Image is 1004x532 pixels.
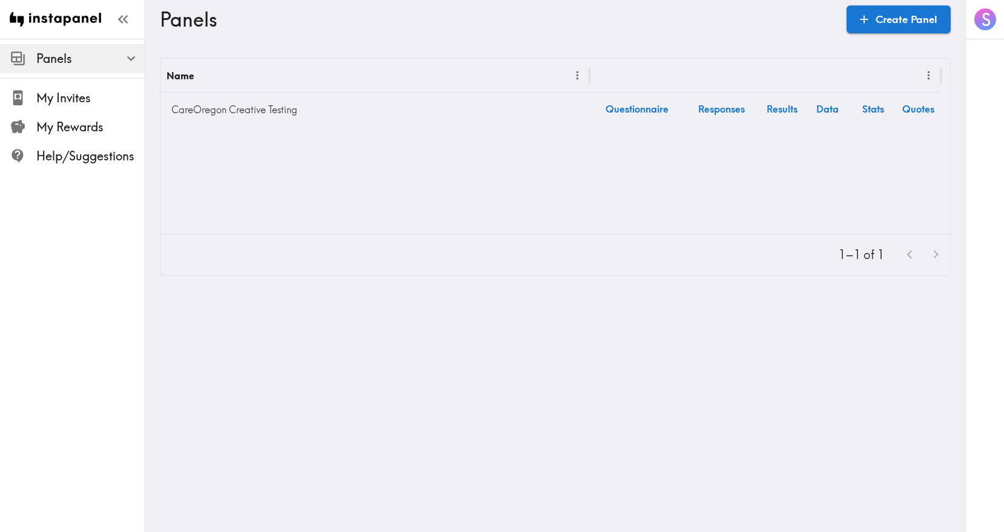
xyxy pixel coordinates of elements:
[568,66,587,85] button: Menu
[850,93,896,124] a: Stats
[36,50,145,67] span: Panels
[973,7,997,31] button: S
[982,9,991,30] span: S
[160,8,837,31] h3: Panels
[36,119,145,136] span: My Rewards
[896,93,941,124] a: Quotes
[805,93,850,124] a: Data
[36,148,145,165] span: Help/Suggestions
[590,93,684,124] a: Questionnaire
[919,66,938,85] button: Menu
[839,246,884,263] p: 1–1 of 1
[597,66,616,85] button: Sort
[759,93,805,124] a: Results
[167,70,194,82] div: Name
[36,90,145,107] span: My Invites
[167,97,584,122] a: CareOregon Creative Testing
[684,93,759,124] a: Responses
[847,5,951,33] a: Create Panel
[195,66,214,85] button: Sort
